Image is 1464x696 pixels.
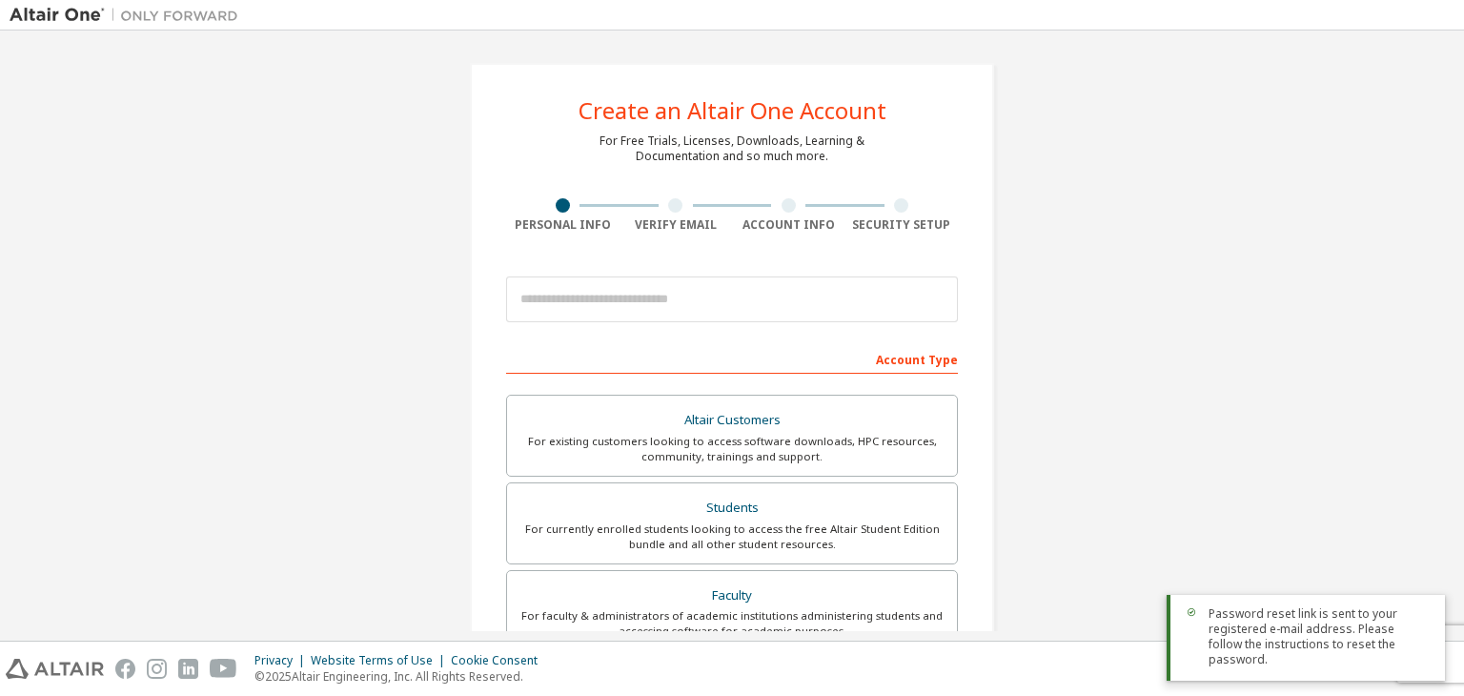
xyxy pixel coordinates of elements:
img: instagram.svg [147,659,167,679]
p: © 2025 Altair Engineering, Inc. All Rights Reserved. [254,668,549,685]
img: linkedin.svg [178,659,198,679]
span: Password reset link is sent to your registered e-mail address. Please follow the instructions to ... [1209,606,1430,667]
div: Website Terms of Use [311,653,451,668]
img: youtube.svg [210,659,237,679]
div: For currently enrolled students looking to access the free Altair Student Edition bundle and all ... [518,522,945,552]
img: altair_logo.svg [6,659,104,679]
img: Altair One [10,6,248,25]
div: Create an Altair One Account [579,99,886,122]
div: Privacy [254,653,311,668]
div: Security Setup [845,217,959,233]
div: Verify Email [620,217,733,233]
div: Account Info [732,217,845,233]
div: Students [518,495,945,522]
div: Account Type [506,343,958,374]
div: Altair Customers [518,407,945,434]
img: facebook.svg [115,659,135,679]
div: Personal Info [506,217,620,233]
div: For faculty & administrators of academic institutions administering students and accessing softwa... [518,608,945,639]
div: For existing customers looking to access software downloads, HPC resources, community, trainings ... [518,434,945,464]
div: For Free Trials, Licenses, Downloads, Learning & Documentation and so much more. [600,133,864,164]
div: Faculty [518,583,945,609]
div: Cookie Consent [451,653,549,668]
